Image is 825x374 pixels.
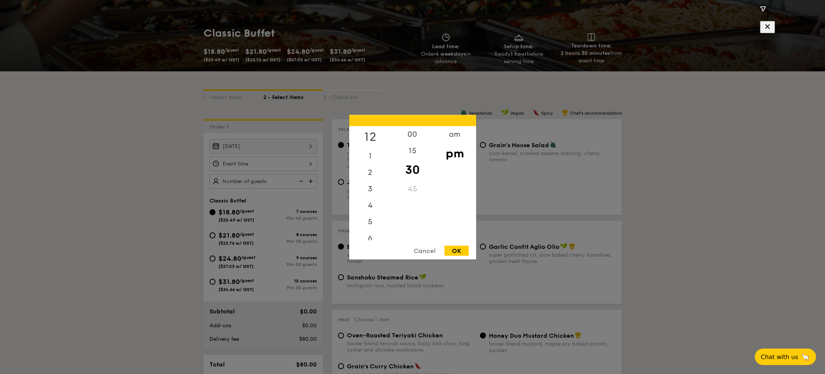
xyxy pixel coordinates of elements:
[434,126,476,142] div: am
[406,245,443,256] div: Cancel
[761,353,798,361] span: Chat with us
[391,142,434,159] div: 15
[349,180,391,197] div: 3
[434,142,476,164] div: pm
[349,148,391,164] div: 1
[391,126,434,142] div: 00
[349,230,391,246] div: 6
[391,180,434,197] div: 45
[349,164,391,180] div: 2
[349,126,391,148] div: 12
[349,213,391,230] div: 5
[349,197,391,213] div: 4
[391,159,434,180] div: 30
[755,349,816,365] button: Chat with us🦙
[801,353,810,361] span: 🦙
[444,245,469,256] div: OK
